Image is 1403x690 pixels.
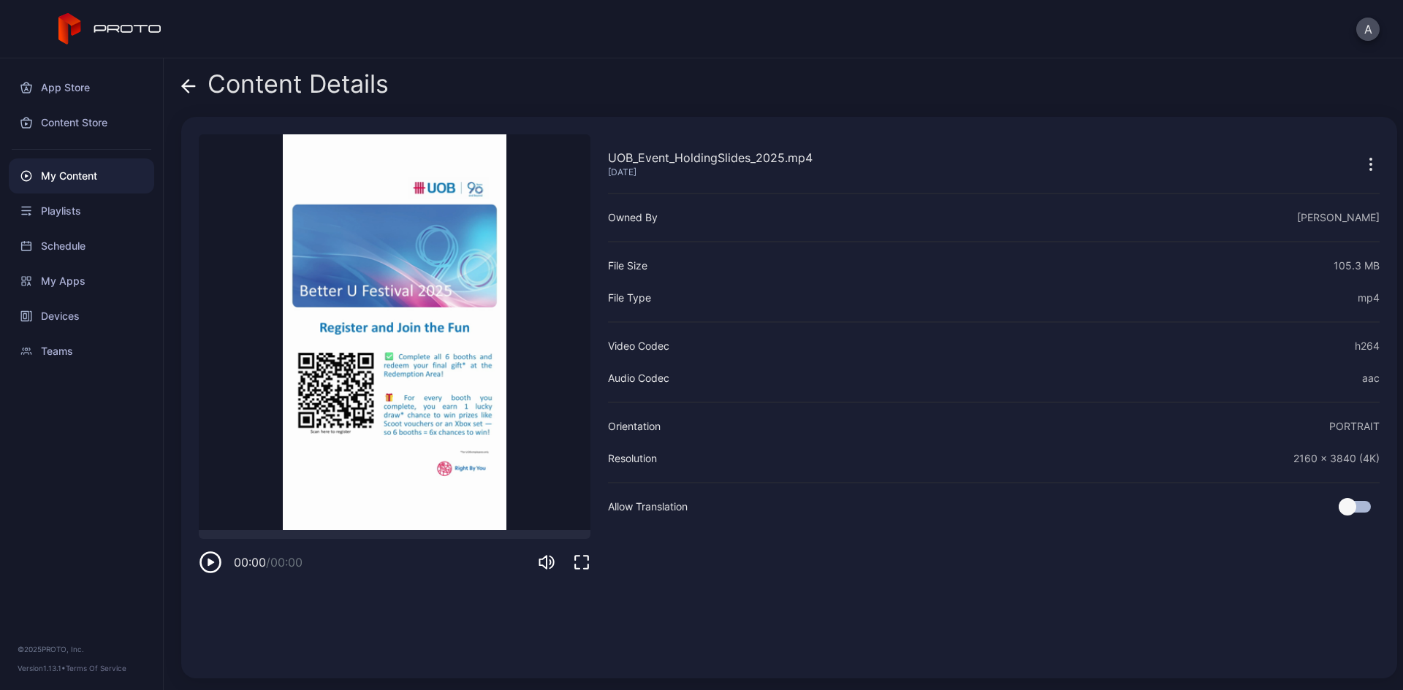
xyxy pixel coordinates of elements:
div: [PERSON_NAME] [1297,209,1380,226]
span: / 00:00 [266,555,303,570]
a: My Apps [9,264,154,299]
div: Audio Codec [608,369,669,387]
span: Version 1.13.1 • [18,664,66,672]
a: Schedule [9,229,154,264]
div: Resolution [608,450,657,467]
div: 00:00 [234,553,303,571]
div: h264 [1355,337,1380,355]
a: App Store [9,70,154,105]
a: Terms Of Service [66,664,126,672]
div: UOB_Event_HoldingSlides_2025.mp4 [608,149,813,166]
a: Devices [9,299,154,334]
div: File Type [608,289,651,307]
a: My Content [9,158,154,193]
button: A [1356,18,1380,41]
div: Content Details [181,70,389,105]
div: PORTRAIT [1329,418,1380,435]
a: Playlists [9,193,154,229]
div: © 2025 PROTO, Inc. [18,643,145,655]
div: mp4 [1358,289,1380,307]
div: Video Codec [608,337,669,355]
div: 2160 x 3840 (4K) [1293,450,1380,467]
a: Teams [9,334,154,369]
div: aac [1362,369,1380,387]
div: 105.3 MB [1334,257,1380,275]
div: [DATE] [608,166,813,178]
video: Sorry, your browser doesn‘t support embedded videos [199,134,590,530]
div: Allow Translation [608,498,688,515]
div: Orientation [608,418,661,435]
a: Content Store [9,105,154,140]
div: File Size [608,257,647,275]
div: Owned By [608,209,658,226]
